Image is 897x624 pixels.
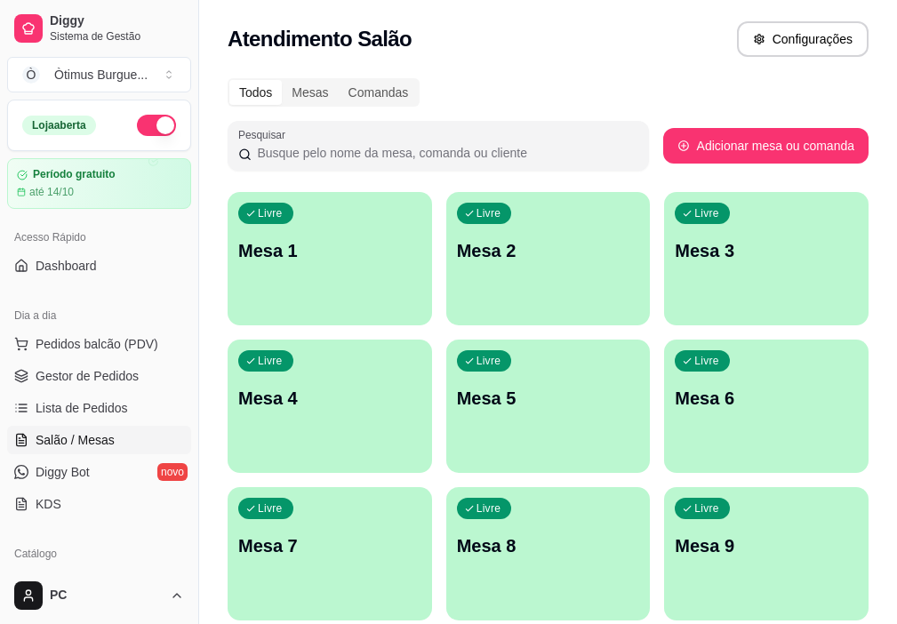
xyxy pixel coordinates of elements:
button: LivreMesa 9 [664,487,869,620]
a: Diggy Botnovo [7,458,191,486]
p: Mesa 7 [238,533,421,558]
div: Dia a dia [7,301,191,330]
button: Select a team [7,57,191,92]
button: LivreMesa 6 [664,340,869,473]
button: LivreMesa 3 [664,192,869,325]
button: Configurações [737,21,869,57]
a: Gestor de Pedidos [7,362,191,390]
a: Salão / Mesas [7,426,191,454]
button: Pedidos balcão (PDV) [7,330,191,358]
a: Dashboard [7,252,191,280]
a: KDS [7,490,191,518]
p: Livre [258,501,283,516]
span: Sistema de Gestão [50,29,184,44]
label: Pesquisar [238,127,292,142]
p: Livre [694,354,719,368]
div: Mesas [282,80,338,105]
p: Mesa 3 [675,238,858,263]
span: Pedidos balcão (PDV) [36,335,158,353]
p: Mesa 8 [457,533,640,558]
button: LivreMesa 8 [446,487,651,620]
p: Mesa 5 [457,386,640,411]
div: Loja aberta [22,116,96,135]
p: Mesa 6 [675,386,858,411]
p: Livre [477,354,501,368]
button: LivreMesa 5 [446,340,651,473]
p: Livre [258,354,283,368]
span: Gestor de Pedidos [36,367,139,385]
p: Livre [477,206,501,220]
span: Diggy Bot [36,463,90,481]
button: LivreMesa 2 [446,192,651,325]
p: Mesa 1 [238,238,421,263]
a: Lista de Pedidos [7,394,191,422]
p: Mesa 4 [238,386,421,411]
a: Período gratuitoaté 14/10 [7,158,191,209]
button: PC [7,574,191,617]
span: KDS [36,495,61,513]
p: Livre [477,501,501,516]
span: Lista de Pedidos [36,399,128,417]
button: Alterar Status [137,115,176,136]
button: Adicionar mesa ou comanda [663,128,869,164]
button: LivreMesa 4 [228,340,432,473]
input: Pesquisar [252,144,637,162]
span: Ò [22,66,40,84]
p: Livre [694,206,719,220]
span: Dashboard [36,257,97,275]
div: Òtimus Burgue ... [54,66,148,84]
button: LivreMesa 7 [228,487,432,620]
article: Período gratuito [33,168,116,181]
div: Acesso Rápido [7,223,191,252]
article: até 14/10 [29,185,74,199]
span: PC [50,588,163,604]
span: Diggy [50,13,184,29]
a: DiggySistema de Gestão [7,7,191,50]
span: Salão / Mesas [36,431,115,449]
button: LivreMesa 1 [228,192,432,325]
div: Todos [229,80,282,105]
p: Livre [258,206,283,220]
p: Livre [694,501,719,516]
div: Comandas [339,80,419,105]
div: Catálogo [7,540,191,568]
h2: Atendimento Salão [228,25,412,53]
p: Mesa 9 [675,533,858,558]
p: Mesa 2 [457,238,640,263]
